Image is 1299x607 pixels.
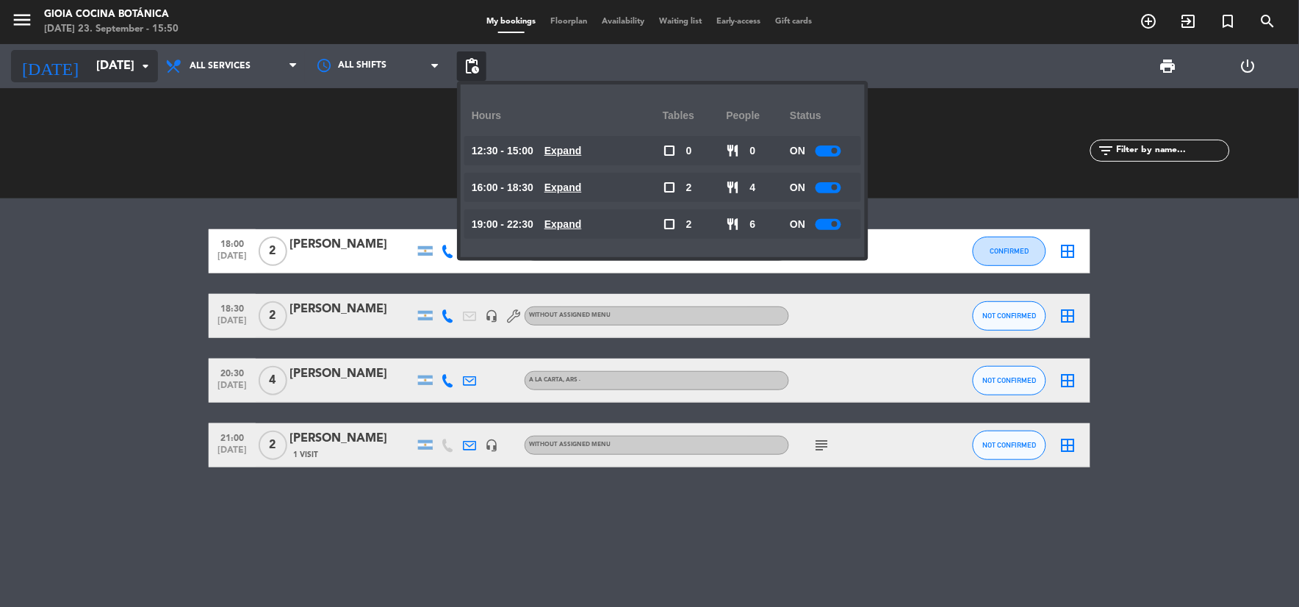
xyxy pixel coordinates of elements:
span: 18:00 [214,234,251,251]
span: restaurant [727,218,740,231]
span: 20:30 [214,364,251,381]
span: restaurant [727,144,740,157]
span: [DATE] [214,445,251,462]
button: CONFIRMED [973,237,1046,266]
span: 0 [686,143,692,159]
span: [DATE] [214,381,251,398]
div: [PERSON_NAME] [289,235,414,254]
span: A la Carta [529,377,580,383]
span: NOT CONFIRMED [983,376,1037,384]
span: CONFIRMED [990,247,1029,255]
span: 2 [686,216,692,233]
span: Without assigned menu [529,442,611,448]
span: 19:00 - 22:30 [472,216,533,233]
span: 16:00 - 18:30 [472,179,533,196]
span: Waiting list [652,18,709,26]
i: headset_mic [485,439,498,452]
span: Early-access [709,18,769,26]
i: headset_mic [485,309,498,323]
span: 4 [750,179,756,196]
span: All services [190,61,251,71]
i: [DATE] [11,50,89,82]
i: border_all [1059,243,1077,260]
i: exit_to_app [1180,12,1198,30]
span: 18:30 [214,299,251,316]
div: Hours [472,96,663,136]
i: filter_list [1098,142,1115,159]
div: Tables [663,96,727,136]
div: [DATE] 23. September - 15:50 [44,22,179,37]
span: print [1159,57,1176,75]
span: 1 Visit [293,449,318,461]
span: check_box_outline_blank [663,218,676,231]
div: [PERSON_NAME] [289,429,414,448]
span: check_box_outline_blank [663,144,676,157]
span: [DATE] [214,251,251,268]
button: NOT CONFIRMED [973,301,1046,331]
span: pending_actions [463,57,481,75]
i: subject [813,437,831,454]
span: ON [790,216,805,233]
span: Availability [594,18,652,26]
span: 2 [259,237,287,266]
div: people [727,96,791,136]
div: Status [790,96,854,136]
span: 4 [259,366,287,395]
i: arrow_drop_down [137,57,154,75]
i: turned_in_not [1220,12,1237,30]
i: menu [11,9,33,31]
span: Without assigned menu [529,312,611,318]
button: NOT CONFIRMED [973,366,1046,395]
div: LOG OUT [1208,44,1288,88]
i: border_all [1059,372,1077,389]
i: search [1259,12,1277,30]
i: border_all [1059,437,1077,454]
u: Expand [544,182,582,193]
div: Gioia Cocina Botánica [44,7,179,22]
span: ON [790,179,805,196]
span: 2 [686,179,692,196]
div: [PERSON_NAME] [289,364,414,384]
span: Floorplan [543,18,594,26]
button: menu [11,9,33,36]
button: NOT CONFIRMED [973,431,1046,460]
span: 12:30 - 15:00 [472,143,533,159]
span: My bookings [479,18,543,26]
span: 21:00 [214,428,251,445]
input: Filter by name... [1115,143,1229,159]
span: NOT CONFIRMED [983,441,1037,449]
span: restaurant [727,181,740,194]
i: border_all [1059,307,1077,325]
u: Expand [544,145,582,157]
i: power_settings_new [1239,57,1256,75]
span: 6 [750,216,756,233]
span: 2 [259,301,287,331]
span: 0 [750,143,756,159]
span: Gift cards [769,18,820,26]
i: add_circle_outline [1140,12,1158,30]
span: [DATE] [214,316,251,333]
span: 2 [259,431,287,460]
u: Expand [544,218,582,230]
span: check_box_outline_blank [663,181,676,194]
div: [PERSON_NAME] [289,300,414,319]
span: ON [790,143,805,159]
span: NOT CONFIRMED [983,312,1037,320]
span: , ARS - [563,377,580,383]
